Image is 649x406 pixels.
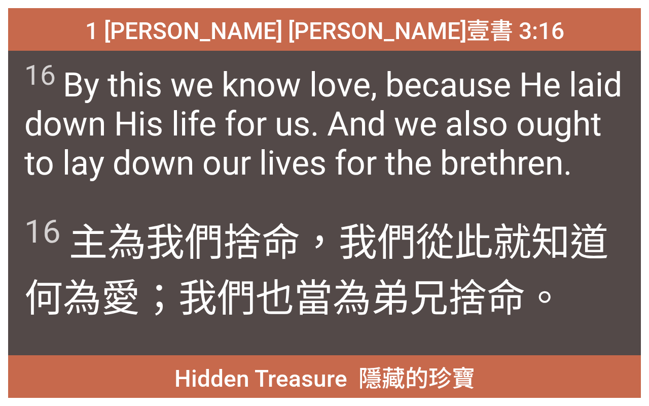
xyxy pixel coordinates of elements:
sup: 16 [24,213,61,250]
wg3784: 為 [333,276,564,321]
wg2257: 捨 [24,220,608,321]
wg80: 捨 [448,276,564,321]
wg5590: 。 [525,276,564,321]
wg26: ；我們 [140,276,564,321]
wg2249: 也 [256,276,564,321]
wg5590: ，我們從 [24,220,608,321]
wg5228: 弟兄 [371,276,564,321]
wg1097: 何為愛 [24,276,564,321]
wg5087: 命 [24,220,608,321]
wg5087: 命 [487,276,564,321]
wg2532: 當 [294,276,564,321]
sup: 16 [24,59,56,91]
wg5228: 我們 [24,220,608,321]
span: 主為 [24,211,625,323]
span: Hidden Treasure 隱藏的珍寶 [174,360,475,393]
span: 1 [PERSON_NAME] [PERSON_NAME]壹書 3:16 [85,12,564,46]
span: By this we know love, because He laid down His life for us. And we also ought to lay down our liv... [24,59,625,183]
